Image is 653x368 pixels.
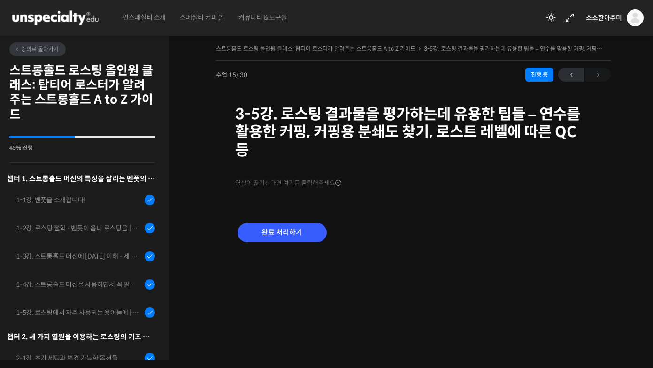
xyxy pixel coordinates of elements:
h2: 스트롱홀드 로스팅 올인원 클래스: 탑티어 로스터가 알려주는 스트롱홀드 A to Z 가이드 [9,63,155,122]
div: 1-4강. 스트롱홀드 머신을 사용하면서 꼭 알고 있어야 할 유의사항 [16,279,142,290]
div: 챕터 2. 세 가지 열원을 이용하는 로스팅의 기초 설계 [7,330,155,343]
div: 1-3강. 스트롱홀드 머신에 [DATE] 이해 - 세 가지 열원이 만들어내는 변화 [16,251,142,261]
h1: 3-5강. 로스팅 결과물을 평가하는데 유용한 팁들 – 연수를 활용한 커핑, 커핑용 분쇄도 찾기, 로스트 레벨에 따른 QC 등 [235,105,592,159]
div: 1-5강. 로스팅에서 자주 사용되는 용어들에 [DATE] 이해 [16,307,142,318]
span: 소소한아주미 [586,14,622,22]
div: 1-2강. 로스팅 철학 - 벤풋이 옴니 로스팅을 [DATE] 않는 이유 [16,223,142,233]
div: 진행 중 [525,68,553,82]
span: 강의로 돌아가기 [14,46,59,53]
a: 스트롱홀드 로스팅 올인원 클래스: 탑티어 로스터가 알려주는 스트롱홀드 A to Z 가이드 [216,45,415,52]
div: 45% 진행 [9,145,155,151]
span: 수업 15 [216,72,247,78]
h3: 챕터 1. 스트롱홀드 머신의 특징을 살리는 벤풋의 로스팅 방식 [7,172,155,185]
div: 1-1강. 벤풋을 소개합니다! [16,195,142,205]
span: ← [558,69,584,81]
span: / 30 [236,71,247,79]
span: 영상이 끊기신다면 여기를 클릭해주세요 [235,179,341,187]
input: 완료 처리하기 [238,223,327,242]
div: 2-1강. 초기 세팅과 변경 가능한 옵션들 [16,353,142,363]
a: 강의로 돌아가기 [9,42,66,56]
a: ←이전 [558,68,584,82]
